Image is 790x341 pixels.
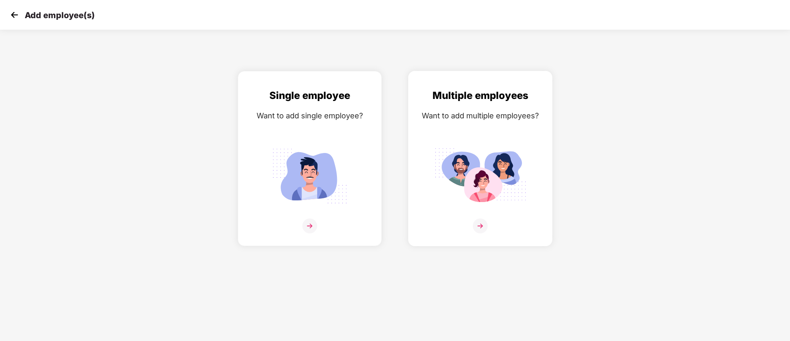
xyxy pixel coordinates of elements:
img: svg+xml;base64,PHN2ZyB4bWxucz0iaHR0cDovL3d3dy53My5vcmcvMjAwMC9zdmciIHdpZHRoPSIzNiIgaGVpZ2h0PSIzNi... [302,219,317,233]
img: svg+xml;base64,PHN2ZyB4bWxucz0iaHR0cDovL3d3dy53My5vcmcvMjAwMC9zdmciIGlkPSJNdWx0aXBsZV9lbXBsb3llZS... [434,144,526,208]
div: Want to add single employee? [246,110,373,122]
div: Single employee [246,88,373,103]
img: svg+xml;base64,PHN2ZyB4bWxucz0iaHR0cDovL3d3dy53My5vcmcvMjAwMC9zdmciIGlkPSJTaW5nbGVfZW1wbG95ZWUiIH... [264,144,356,208]
div: Want to add multiple employees? [417,110,544,122]
div: Multiple employees [417,88,544,103]
img: svg+xml;base64,PHN2ZyB4bWxucz0iaHR0cDovL3d3dy53My5vcmcvMjAwMC9zdmciIHdpZHRoPSIzMCIgaGVpZ2h0PSIzMC... [8,9,21,21]
img: svg+xml;base64,PHN2ZyB4bWxucz0iaHR0cDovL3d3dy53My5vcmcvMjAwMC9zdmciIHdpZHRoPSIzNiIgaGVpZ2h0PSIzNi... [473,219,488,233]
p: Add employee(s) [25,10,95,20]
